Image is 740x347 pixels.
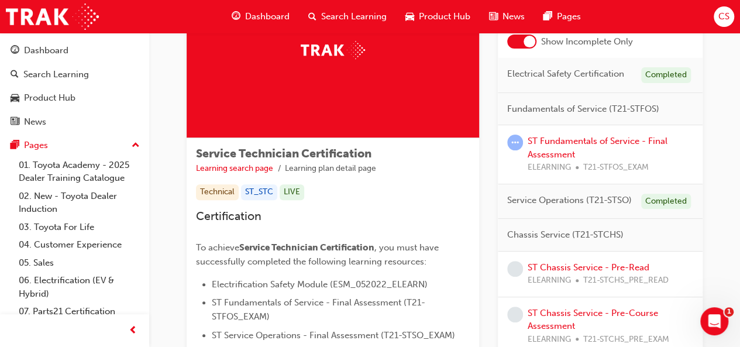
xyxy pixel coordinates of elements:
span: search-icon [11,70,19,80]
div: Completed [641,194,691,209]
a: search-iconSearch Learning [299,5,396,29]
span: T21-STFOS_EXAM [583,161,649,174]
span: ST Fundamentals of Service - Final Assessment (T21-STFOS_EXAM) [212,297,425,322]
div: ST_STC [241,184,277,200]
span: learningRecordVerb_NONE-icon [507,261,523,277]
button: Pages [5,135,144,156]
a: 03. Toyota For Life [14,218,144,236]
span: guage-icon [11,46,19,56]
span: car-icon [11,93,19,104]
span: Service Technician Certification [239,242,374,253]
span: 1 [724,307,734,317]
button: DashboardSearch LearningProduct HubNews [5,37,144,135]
div: Completed [641,67,691,83]
span: Search Learning [321,10,387,23]
span: Product Hub [419,10,470,23]
span: Certification [196,209,261,223]
img: Trak [6,4,99,30]
a: Dashboard [5,40,144,61]
a: ST Chassis Service - Pre-Read [528,262,649,273]
a: ST Fundamentals of Service - Final Assessment [528,136,667,160]
a: pages-iconPages [534,5,590,29]
span: ST Service Operations - Final Assessment (T21-STSO_EXAM) [212,330,455,341]
span: Show Incomplete Only [541,35,633,49]
span: learningRecordVerb_NONE-icon [507,307,523,322]
span: news-icon [489,9,498,24]
span: pages-icon [543,9,552,24]
span: guage-icon [232,9,240,24]
span: T21-STCHS_PRE_EXAM [583,333,669,346]
span: T21-STCHS_PRE_READ [583,274,669,287]
span: ELEARNING [528,274,571,287]
span: car-icon [405,9,414,24]
a: ST Chassis Service - Pre-Course Assessment [528,308,658,332]
span: CS [718,10,729,23]
span: ELEARNING [528,161,571,174]
span: news-icon [11,117,19,128]
div: LIVE [280,184,304,200]
img: Trak [301,41,365,59]
a: guage-iconDashboard [222,5,299,29]
a: Search Learning [5,64,144,85]
a: 04. Customer Experience [14,236,144,254]
span: up-icon [132,138,140,153]
span: Electrification Safety Module (ESM_052022_ELEARN) [212,279,428,290]
div: News [24,115,46,129]
div: Dashboard [24,44,68,57]
a: news-iconNews [480,5,534,29]
span: pages-icon [11,140,19,151]
a: 06. Electrification (EV & Hybrid) [14,272,144,303]
span: search-icon [308,9,316,24]
span: Chassis Service (T21-STCHS) [507,228,624,242]
a: 01. Toyota Academy - 2025 Dealer Training Catalogue [14,156,144,187]
a: News [5,111,144,133]
div: Product Hub [24,91,75,105]
div: Technical [196,184,239,200]
span: Service Technician Certification [196,147,371,160]
span: Fundamentals of Service (T21-STFOS) [507,102,659,116]
span: Dashboard [245,10,290,23]
span: To achieve [196,242,239,253]
a: Product Hub [5,87,144,109]
span: Pages [557,10,581,23]
span: Electrical Safety Certification [507,67,624,81]
a: 05. Sales [14,254,144,272]
span: prev-icon [129,324,137,338]
div: Pages [24,139,48,152]
div: Search Learning [23,68,89,81]
button: CS [714,6,734,27]
a: 02. New - Toyota Dealer Induction [14,187,144,218]
span: , you must have successfully completed the following learning resources: [196,242,441,267]
a: 07. Parts21 Certification [14,303,144,321]
a: car-iconProduct Hub [396,5,480,29]
span: learningRecordVerb_ATTEMPT-icon [507,135,523,150]
span: ELEARNING [528,333,571,346]
a: Learning search page [196,163,273,173]
li: Learning plan detail page [285,162,376,176]
span: News [502,10,525,23]
iframe: Intercom live chat [700,307,728,335]
span: Service Operations (T21-STSO) [507,194,632,207]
